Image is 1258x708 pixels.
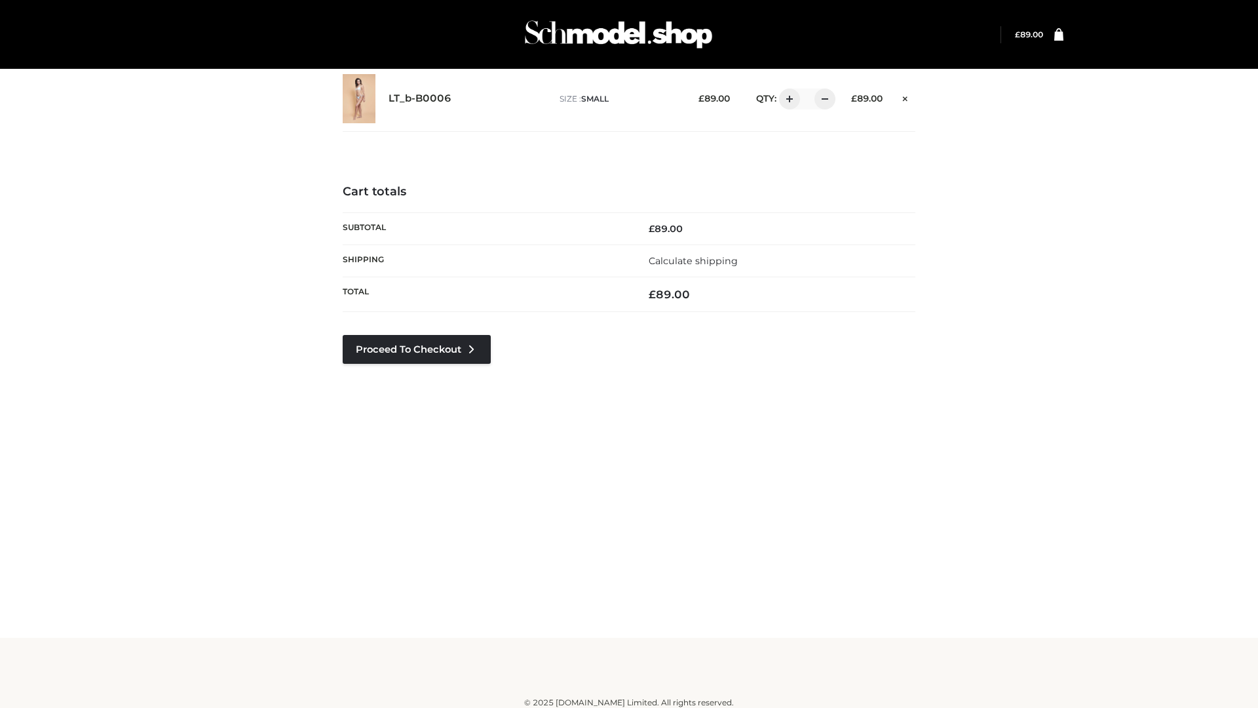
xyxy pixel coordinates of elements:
span: £ [1015,29,1020,39]
span: £ [851,93,857,104]
th: Shipping [343,245,629,277]
a: £89.00 [1015,29,1043,39]
a: Proceed to Checkout [343,335,491,364]
p: size : [560,93,678,105]
a: Calculate shipping [649,255,738,267]
img: Schmodel Admin 964 [520,9,717,60]
span: £ [649,223,655,235]
a: Remove this item [896,88,915,106]
th: Total [343,277,629,312]
bdi: 89.00 [649,223,683,235]
bdi: 89.00 [698,93,730,104]
span: £ [698,93,704,104]
th: Subtotal [343,212,629,245]
div: QTY: [743,88,831,109]
bdi: 89.00 [649,288,690,301]
bdi: 89.00 [1015,29,1043,39]
span: £ [649,288,656,301]
span: SMALL [581,94,609,104]
bdi: 89.00 [851,93,883,104]
a: LT_b-B0006 [389,92,451,105]
h4: Cart totals [343,185,915,199]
